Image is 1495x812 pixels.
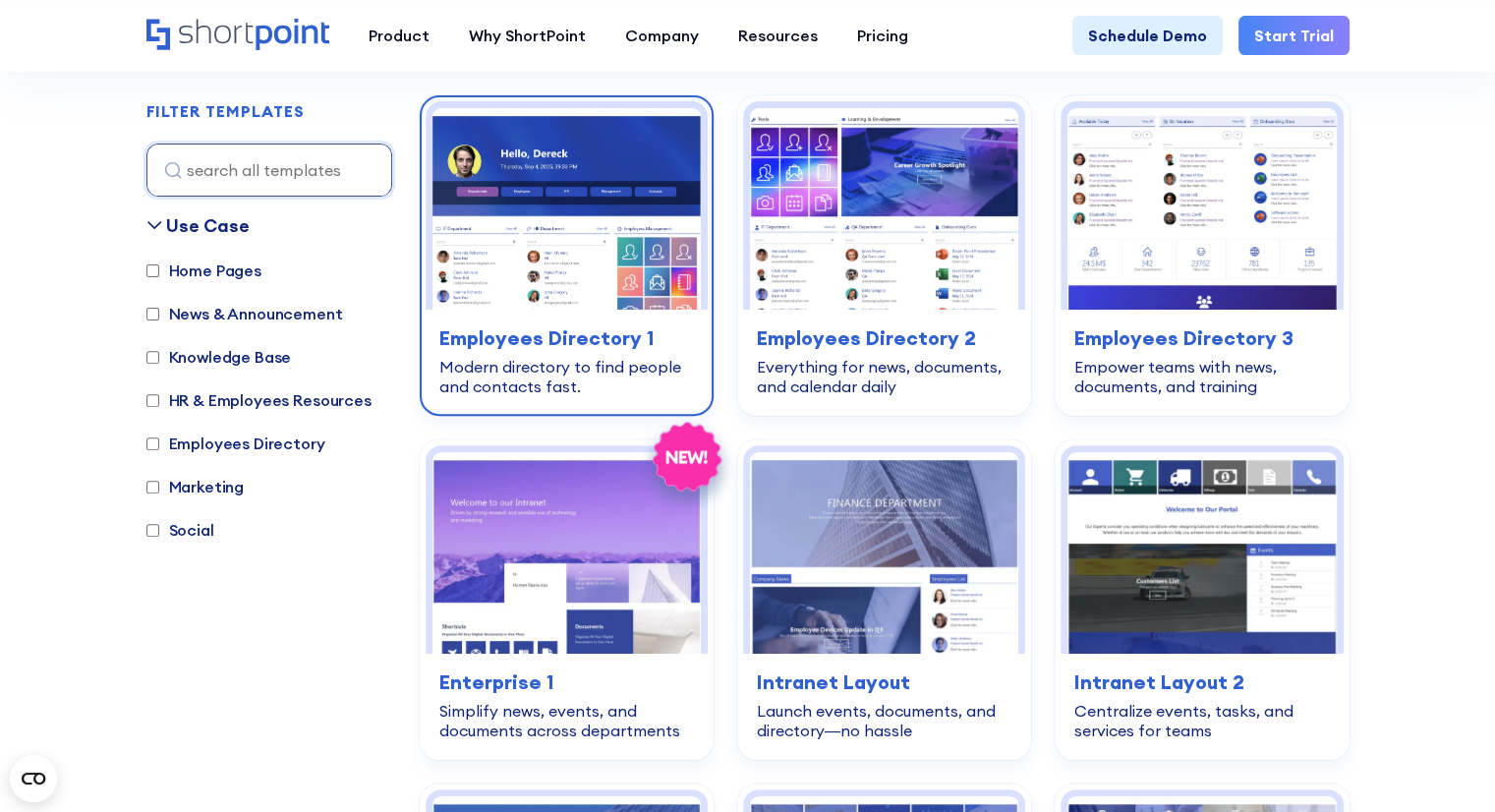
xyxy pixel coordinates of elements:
h3: Employees Directory 3 [1074,323,1329,353]
a: SharePoint homepage template: Simplify news, events, and documents across departments | ShortPoin... [420,439,714,760]
h3: Employees Directory 1 [439,323,694,353]
img: SharePoint homepage design: Centralize events, tasks, and services for teams | ShortPoint Templates [1067,452,1336,654]
div: Company [625,24,699,47]
a: SharePoint page design: Launch events, documents, and directory—no hassle | ShortPoint TemplatesI... [737,439,1031,760]
a: Home [146,19,329,52]
label: News & Announcement [146,302,343,325]
div: Launch events, documents, and directory—no hassle [757,701,1011,740]
div: Simplify news, events, and documents across departments [439,701,694,740]
img: SharePoint page design: Launch events, documents, and directory—no hassle | ShortPoint Templates [750,452,1018,654]
img: SharePoint homepage template: Simplify news, events, and documents across departments | ShortPoin... [432,452,701,654]
input: Social [146,524,159,537]
input: search all templates [146,144,392,197]
a: Pricing [837,16,928,55]
h3: Employees Directory 2 [757,323,1011,353]
a: SharePoint homepage design: Centralize events, tasks, and services for teams | ShortPoint Templat... [1055,439,1349,760]
div: Empower teams with news, documents, and training [1074,357,1329,396]
label: HR & Employees Resources [146,388,372,412]
input: Marketing [146,481,159,493]
a: SharePoint employee directory template: Modern directory to find people and contacts fast | Short... [420,95,714,416]
input: Employees Directory [146,437,159,450]
input: Knowledge Base [146,351,159,364]
a: Why ShortPoint [449,16,605,55]
a: Start Trial [1238,16,1350,55]
h3: Enterprise 1 [439,667,694,697]
a: Schedule Demo [1072,16,1223,55]
img: SharePoint template team site: Everything for news, documents, and calendar daily | ShortPoint Te... [750,108,1018,310]
input: Home Pages [146,264,159,277]
div: Product [369,24,430,47]
label: Social [146,518,214,542]
img: SharePoint employee directory template: Modern directory to find people and contacts fast | Short... [432,108,701,310]
label: Marketing [146,475,245,498]
label: Knowledge Base [146,345,292,369]
div: Pricing [857,24,908,47]
button: Open CMP widget [10,755,57,802]
a: SharePoint team site template: Empower teams with news, documents, and training | ShortPoint Temp... [1055,95,1349,416]
div: Centralize events, tasks, and services for teams [1074,701,1329,740]
div: Everything for news, documents, and calendar daily [757,357,1011,396]
input: HR & Employees Resources [146,394,159,407]
a: Resources [719,16,837,55]
a: SharePoint template team site: Everything for news, documents, and calendar daily | ShortPoint Te... [737,95,1031,416]
h2: FILTER TEMPLATES [146,103,305,121]
iframe: Chat Widget [1397,718,1495,812]
div: Resources [738,24,818,47]
div: Modern directory to find people and contacts fast. [439,357,694,396]
label: Employees Directory [146,432,325,455]
h3: Intranet Layout 2 [1074,667,1329,697]
a: Company [605,16,719,55]
label: Home Pages [146,259,261,282]
div: Use Case [166,212,250,239]
img: SharePoint team site template: Empower teams with news, documents, and training | ShortPoint Temp... [1067,108,1336,310]
div: Why ShortPoint [469,24,586,47]
h3: Intranet Layout [757,667,1011,697]
a: Product [349,16,449,55]
input: News & Announcement [146,308,159,320]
